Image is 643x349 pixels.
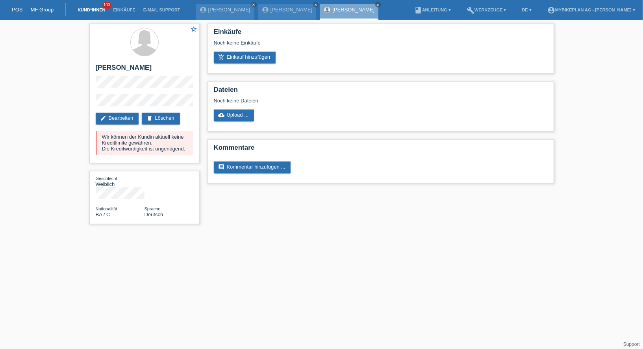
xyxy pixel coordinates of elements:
[410,7,455,12] a: bookAnleitung ▾
[271,7,313,13] a: [PERSON_NAME]
[375,2,381,7] a: close
[414,6,422,14] i: book
[142,113,180,124] a: deleteLöschen
[145,212,163,217] span: Deutsch
[96,176,117,181] span: Geschlecht
[109,7,139,12] a: Einkäufe
[145,206,161,211] span: Sprache
[219,112,225,118] i: cloud_upload
[139,7,184,12] a: E-Mail Support
[214,144,548,156] h2: Kommentare
[191,26,198,33] i: star_border
[251,2,257,7] a: close
[219,54,225,60] i: add_shopping_cart
[96,206,117,211] span: Nationalität
[376,3,380,7] i: close
[214,110,254,121] a: cloud_uploadUpload ...
[96,64,193,76] h2: [PERSON_NAME]
[252,3,256,7] i: close
[332,7,374,13] a: [PERSON_NAME]
[214,162,291,173] a: commentKommentar hinzufügen ...
[547,6,555,14] i: account_circle
[214,40,548,52] div: Noch keine Einkäufe
[12,7,54,13] a: POS — MF Group
[102,2,112,9] span: 100
[219,164,225,170] i: comment
[96,175,145,187] div: Weiblich
[208,7,250,13] a: [PERSON_NAME]
[146,115,153,121] i: delete
[214,86,548,98] h2: Dateien
[313,2,319,7] a: close
[214,98,454,104] div: Noch keine Dateien
[518,7,536,12] a: DE ▾
[214,52,276,63] a: add_shopping_cartEinkauf hinzufügen
[96,131,193,155] div: Wir können der Kundin aktuell keine Kreditlimite gewähren. Die Kreditwürdigkeit ist ungenügend.
[314,3,318,7] i: close
[623,342,640,347] a: Support
[100,115,107,121] i: edit
[463,7,510,12] a: buildWerkzeuge ▾
[543,7,639,12] a: account_circleMybikeplan AG - [PERSON_NAME] ▾
[96,212,110,217] span: Bosnien und Herzegowina / C / 20.10.1994
[191,26,198,34] a: star_border
[96,113,139,124] a: editBearbeiten
[467,6,474,14] i: build
[74,7,109,12] a: Kund*innen
[214,28,548,40] h2: Einkäufe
